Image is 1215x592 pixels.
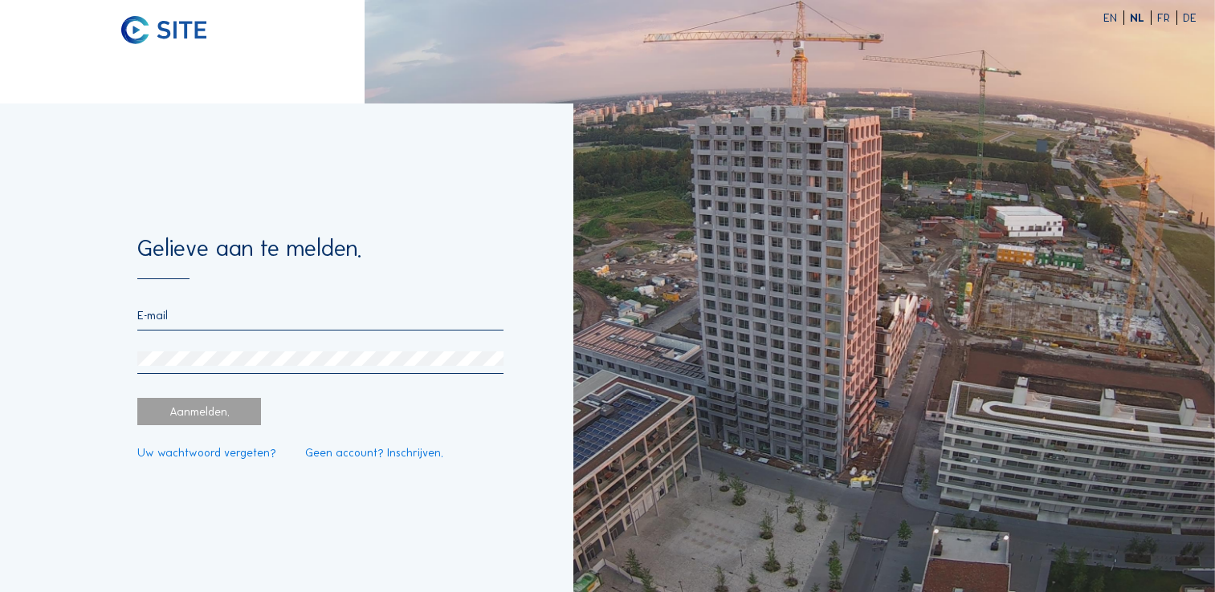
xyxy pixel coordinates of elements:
div: Aanmelden. [137,398,261,426]
div: Gelieve aan te melden. [137,237,504,279]
img: C-SITE logo [121,16,206,45]
a: Uw wachtwoord vergeten? [137,447,276,458]
a: Geen account? Inschrijven. [305,447,443,458]
input: E-mail [137,308,504,322]
div: NL [1130,12,1152,23]
div: FR [1157,12,1177,23]
div: DE [1183,12,1197,23]
div: EN [1103,12,1124,23]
